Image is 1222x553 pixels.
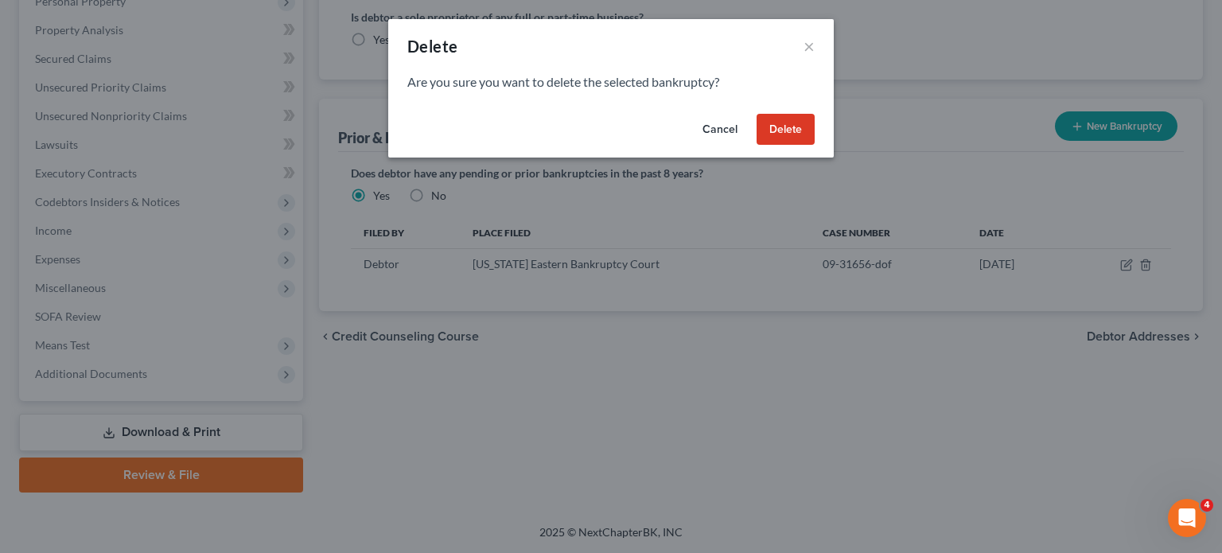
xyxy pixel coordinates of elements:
div: Delete [407,35,457,57]
button: Cancel [690,114,750,146]
p: Are you sure you want to delete the selected bankruptcy? [407,73,815,92]
span: 4 [1201,499,1213,512]
button: Delete [757,114,815,146]
iframe: Intercom live chat [1168,499,1206,537]
button: × [804,37,815,56]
